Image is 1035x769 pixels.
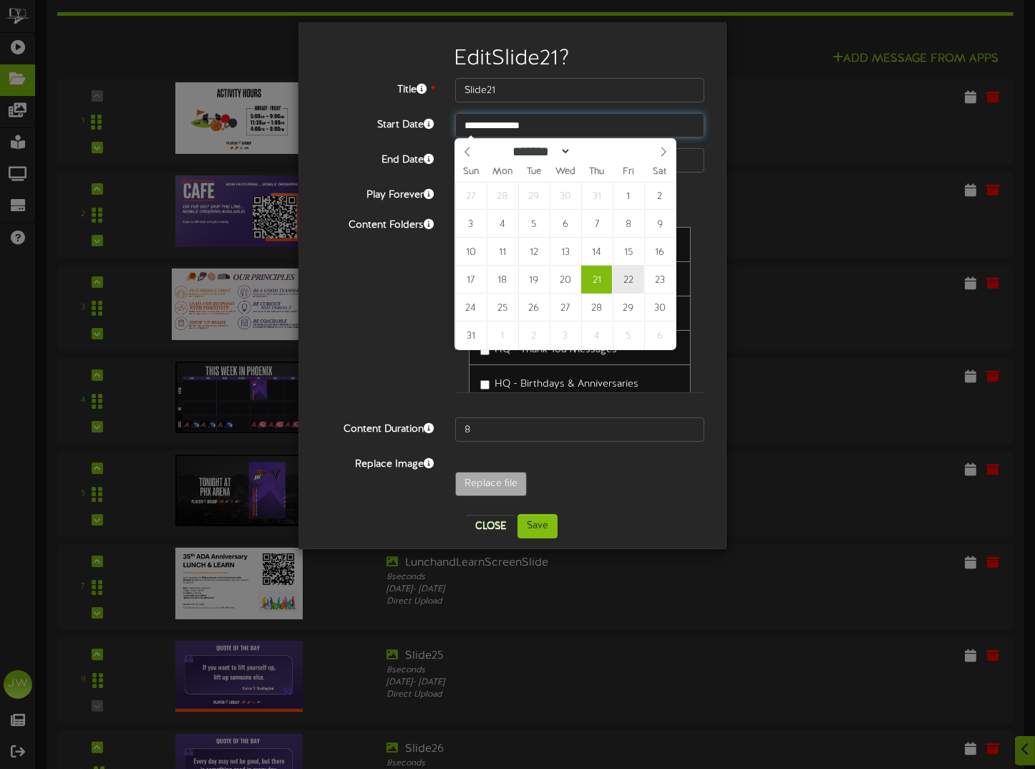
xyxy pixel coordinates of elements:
span: August 30, 2025 [644,294,675,321]
span: August 14, 2025 [581,238,612,266]
label: Title [309,78,444,97]
span: July 28, 2025 [487,182,517,210]
span: August 13, 2025 [550,238,580,266]
label: Replace Image [309,453,444,472]
span: July 30, 2025 [550,182,580,210]
label: End Date [309,148,444,168]
span: August 10, 2025 [455,238,486,266]
span: Tue [518,168,550,177]
span: August 16, 2025 [644,238,675,266]
span: August 19, 2025 [518,266,549,294]
span: August 27, 2025 [550,294,580,321]
span: August 29, 2025 [613,294,643,321]
input: Year [571,144,623,159]
button: Save [517,514,558,538]
span: September 3, 2025 [550,321,580,349]
span: August 26, 2025 [518,294,549,321]
span: August 12, 2025 [518,238,549,266]
span: August 31, 2025 [455,321,486,349]
span: August 18, 2025 [487,266,517,294]
span: August 21, 2025 [581,266,612,294]
span: Wed [550,168,581,177]
button: Close [467,515,515,538]
span: August 24, 2025 [455,294,486,321]
input: HQ - Thank You Messages [480,346,490,355]
span: HQ - Birthdays & Anniversaries [495,379,638,390]
span: August 8, 2025 [613,210,643,238]
span: August 6, 2025 [550,210,580,238]
span: August 22, 2025 [613,266,643,294]
span: August 5, 2025 [518,210,549,238]
span: August 15, 2025 [613,238,643,266]
label: Content Folders [309,213,444,233]
input: HQ - Birthdays & Anniversaries [480,380,490,390]
input: Title [455,78,705,102]
span: August 11, 2025 [487,238,517,266]
span: August 28, 2025 [581,294,612,321]
span: August 7, 2025 [581,210,612,238]
span: Sun [455,168,487,177]
span: September 6, 2025 [644,321,675,349]
span: August 25, 2025 [487,294,517,321]
span: August 2, 2025 [644,182,675,210]
span: August 23, 2025 [644,266,675,294]
span: September 1, 2025 [487,321,517,349]
span: July 29, 2025 [518,182,549,210]
span: Mon [487,168,518,177]
span: July 27, 2025 [455,182,486,210]
span: September 4, 2025 [581,321,612,349]
span: August 20, 2025 [550,266,580,294]
span: HQ - Thank You Messages [495,344,617,355]
label: Start Date [309,113,444,132]
span: August 4, 2025 [487,210,517,238]
span: Thu [581,168,613,177]
label: Content Duration [309,417,444,437]
input: 15 [455,417,705,442]
label: Play Forever [309,183,444,203]
span: August 9, 2025 [644,210,675,238]
span: Sat [644,168,676,177]
span: Fri [613,168,644,177]
span: September 5, 2025 [613,321,643,349]
span: July 31, 2025 [581,182,612,210]
span: August 3, 2025 [455,210,486,238]
span: August 1, 2025 [613,182,643,210]
span: September 2, 2025 [518,321,549,349]
span: August 17, 2025 [455,266,486,294]
h2: Edit Slide21 ? [320,47,705,71]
